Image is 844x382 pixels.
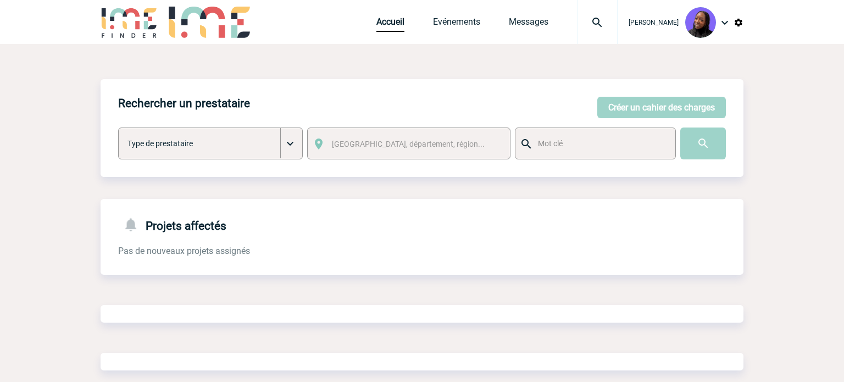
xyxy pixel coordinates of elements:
input: Mot clé [535,136,665,151]
a: Accueil [376,16,404,32]
img: IME-Finder [101,7,158,38]
span: [GEOGRAPHIC_DATA], département, région... [332,140,485,148]
a: Evénements [433,16,480,32]
input: Submit [680,128,726,159]
img: notifications-24-px-g.png [123,217,146,232]
span: Pas de nouveaux projets assignés [118,246,250,256]
h4: Projets affectés [118,217,226,232]
h4: Rechercher un prestataire [118,97,250,110]
span: [PERSON_NAME] [629,19,679,26]
img: 131349-0.png [685,7,716,38]
a: Messages [509,16,548,32]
